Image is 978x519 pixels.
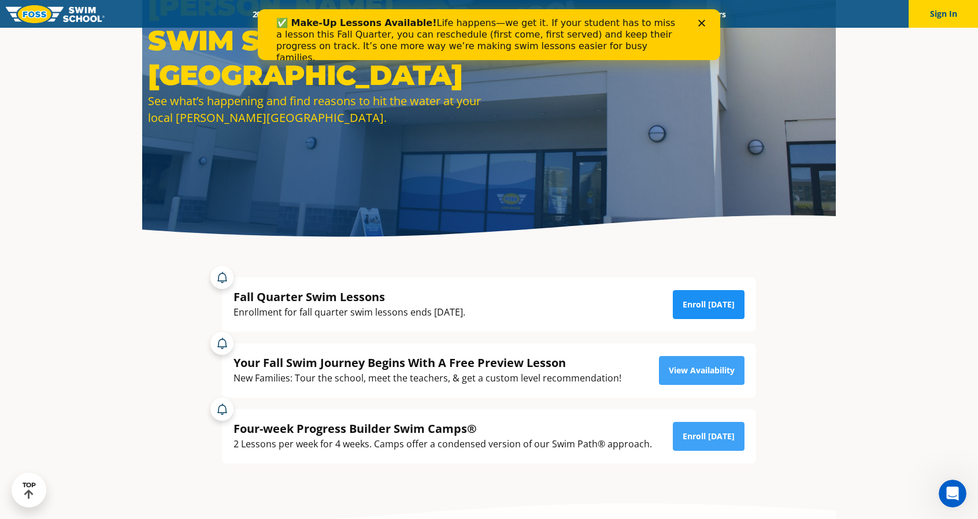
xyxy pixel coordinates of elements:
[234,289,465,305] div: Fall Quarter Swim Lessons
[234,305,465,320] div: Enrollment for fall quarter swim lessons ends [DATE].
[6,5,105,23] img: FOSS Swim School Logo
[673,290,744,319] a: Enroll [DATE]
[258,9,720,60] iframe: Intercom live chat banner
[23,481,36,499] div: TOP
[234,436,652,452] div: 2 Lessons per week for 4 weeks. Camps offer a condensed version of our Swim Path® approach.
[363,9,464,20] a: Swim Path® Program
[688,9,736,20] a: Careers
[651,9,688,20] a: Blog
[465,9,529,20] a: About FOSS
[939,480,966,507] iframe: Intercom live chat
[148,92,483,126] div: See what’s happening and find reasons to hit the water at your local [PERSON_NAME][GEOGRAPHIC_DATA].
[234,355,621,370] div: Your Fall Swim Journey Begins With A Free Preview Lesson
[242,9,314,20] a: 2025 Calendar
[529,9,651,20] a: Swim Like [PERSON_NAME]
[18,8,179,19] b: ✅ Make-Up Lessons Available!
[673,422,744,451] a: Enroll [DATE]
[234,421,652,436] div: Four-week Progress Builder Swim Camps®
[440,10,452,17] div: Close
[234,370,621,386] div: New Families: Tour the school, meet the teachers, & get a custom level recommendation!
[659,356,744,385] a: View Availability
[314,9,363,20] a: Schools
[18,8,425,54] div: Life happens—we get it. If your student has to miss a lesson this Fall Quarter, you can reschedul...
